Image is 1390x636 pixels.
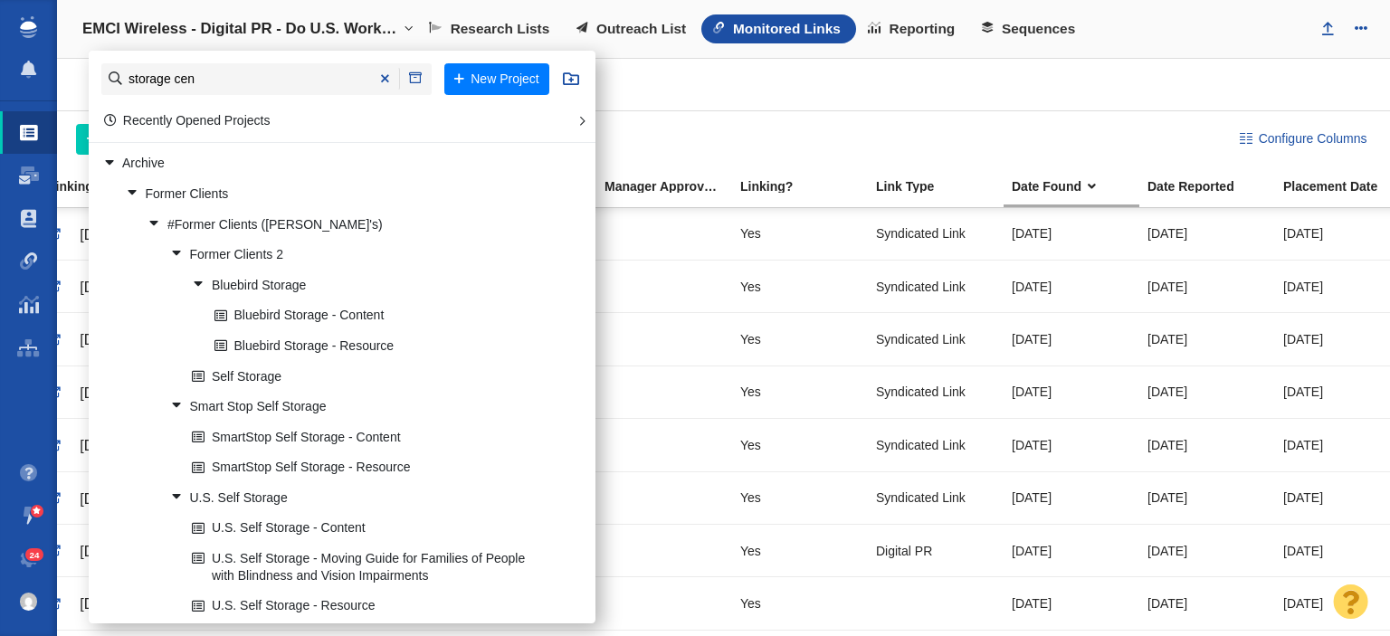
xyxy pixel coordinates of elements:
div: Yes [740,214,860,253]
span: 24 [25,548,44,562]
div: Yes [740,319,860,358]
span: Digital PR [876,543,932,559]
div: [DATE] [1012,531,1131,570]
span: Monitored Links [733,21,841,37]
span: [DOMAIN_NAME][URL] [80,596,233,612]
span: Syndicated Link [876,489,966,506]
div: [DATE] [1147,425,1267,464]
button: Configure Columns [1229,124,1377,155]
button: Add Links [76,124,186,155]
a: Self Storage [187,363,558,391]
a: Manager Approved Link? [605,180,738,195]
div: [DATE] [1147,531,1267,570]
span: Syndicated Link [876,437,966,453]
a: Archive [98,150,558,178]
a: Reporting [856,14,970,43]
span: Sequences [1002,21,1075,37]
a: Bluebird Storage - Content [210,302,558,330]
div: Linking? [740,180,874,193]
span: Syndicated Link [876,331,966,347]
a: U.S. Self Storage - Resource [187,593,558,621]
span: [DOMAIN_NAME][URL] [80,438,233,453]
div: [DATE] [1012,425,1131,464]
span: Research Lists [451,21,550,37]
td: Syndicated Link [868,365,1004,418]
div: [DATE] [1012,373,1131,412]
a: Outreach List [565,14,701,43]
div: Yes [740,425,860,464]
div: [DATE] [1147,584,1267,622]
td: Syndicated Link [868,471,1004,524]
div: [DATE] [1147,373,1267,412]
a: Linking? [740,180,874,195]
span: Outreach List [596,21,686,37]
span: [DOMAIN_NAME][URL] [80,491,233,507]
td: Syndicated Link [868,260,1004,312]
span: [DOMAIN_NAME][URL] [80,385,233,401]
div: [DATE] [1147,214,1267,253]
a: U.S. Self Storage - Content [187,515,558,543]
div: Date that the backlink checker discovered the link [1012,180,1146,193]
button: New Project [444,63,549,95]
a: Link Type [876,180,1010,195]
a: Research Lists [417,14,565,43]
a: Former Clients [121,180,558,208]
td: Digital PR [868,524,1004,576]
div: [DATE] [1012,479,1131,517]
div: Link Type [876,180,1010,193]
a: Sequences [970,14,1090,43]
td: Syndicated Link [868,208,1004,261]
div: [DATE] [1147,319,1267,358]
img: buzzstream_logo_iconsimple.png [20,16,36,38]
a: Bluebird Storage [187,271,558,299]
a: Date Found [1012,180,1146,195]
td: Syndicated Link [868,313,1004,365]
div: Yes [740,479,860,517]
span: Syndicated Link [876,225,966,242]
div: Manager Approved Link? [605,180,738,193]
div: Yes [740,531,860,570]
a: Date Reported [1147,180,1281,195]
td: Syndicated Link [868,419,1004,471]
input: Find a Project [101,63,432,95]
span: [DOMAIN_NAME][URL] [80,544,233,559]
div: Yes [740,373,860,412]
span: [DOMAIN_NAME][URL] [80,332,233,347]
a: Recently Opened Projects [104,113,271,128]
div: Yes [740,267,860,306]
div: Yes [740,584,860,622]
a: U.S. Self Storage [166,484,558,512]
a: Smart Stop Self Storage [166,394,558,422]
div: [DATE] [1012,214,1131,253]
span: [DOMAIN_NAME][URL] [80,280,233,295]
span: Syndicated Link [876,384,966,400]
div: [DATE] [1147,267,1267,306]
a: U.S. Self Storage - Moving Guide for Families of People with Blindness and Vision Impairments [187,545,558,590]
a: SmartStop Self Storage - Content [187,423,558,451]
a: Former Clients 2 [166,242,558,270]
a: SmartStop Self Storage - Resource [187,454,558,482]
div: [DATE] [1012,319,1131,358]
h4: EMCI Wireless - Digital PR - Do U.S. Workers Feel Safe in [DATE]? [82,20,399,38]
span: Configure Columns [1259,129,1367,148]
a: #Former Clients ([PERSON_NAME]'s) [143,211,558,239]
div: Date Reported [1147,180,1281,193]
img: c9363fb76f5993e53bff3b340d5c230a [20,593,38,611]
span: [DOMAIN_NAME][URL] [80,227,233,242]
div: [DATE] [1147,479,1267,517]
span: Syndicated Link [876,279,966,295]
a: Bluebird Storage - Resource [210,332,558,360]
span: Reporting [890,21,956,37]
a: Monitored Links [701,14,856,43]
div: [DATE] [1012,584,1131,622]
div: [DATE] [1012,267,1131,306]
